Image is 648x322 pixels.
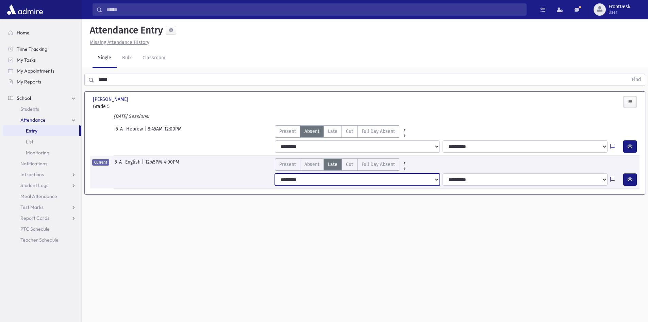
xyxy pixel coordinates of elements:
[20,193,57,199] span: Meal Attendance
[20,215,49,221] span: Report Cards
[137,49,171,68] a: Classroom
[116,125,144,138] span: 5-A- Hebrew
[26,150,49,156] span: Monitoring
[279,161,296,168] span: Present
[3,169,81,180] a: Infractions
[3,202,81,213] a: Test Marks
[93,49,117,68] a: Single
[609,4,630,10] span: FrontDesk
[362,161,395,168] span: Full Day Absent
[328,161,337,168] span: Late
[399,158,410,164] a: All Prior
[346,161,353,168] span: Cut
[20,160,47,167] span: Notifications
[3,136,81,147] a: List
[87,40,149,45] a: Missing Attendance History
[145,158,179,171] span: 12:45PM-4:00PM
[20,237,59,243] span: Teacher Schedule
[3,104,81,114] a: Students
[3,93,81,104] a: School
[26,128,37,134] span: Entry
[17,46,47,52] span: Time Tracking
[3,55,81,65] a: My Tasks
[3,191,81,202] a: Meal Attendance
[5,3,45,16] img: AdmirePro
[20,182,48,188] span: Student Logs
[102,3,526,16] input: Search
[144,125,148,138] span: |
[87,25,163,36] h5: Attendance Entry
[3,76,81,87] a: My Reports
[399,164,410,169] a: All Later
[17,68,54,74] span: My Appointments
[328,128,337,135] span: Late
[20,226,50,232] span: PTC Schedule
[3,234,81,245] a: Teacher Schedule
[3,213,81,224] a: Report Cards
[117,49,137,68] a: Bulk
[17,57,36,63] span: My Tasks
[3,65,81,76] a: My Appointments
[3,44,81,55] a: Time Tracking
[3,158,81,169] a: Notifications
[3,224,81,234] a: PTC Schedule
[3,125,79,136] a: Entry
[115,158,142,171] span: 5-A- English
[3,147,81,158] a: Monitoring
[142,158,145,171] span: |
[275,125,410,138] div: AttTypes
[3,114,81,125] a: Attendance
[20,117,46,123] span: Attendance
[304,161,319,168] span: Absent
[20,106,39,112] span: Students
[3,180,81,191] a: Student Logs
[93,103,178,110] span: Grade 5
[17,30,30,36] span: Home
[93,96,130,103] span: [PERSON_NAME]
[92,159,109,166] span: Current
[148,125,182,138] span: 8:45AM-12:00PM
[20,171,44,178] span: Infractions
[399,131,410,136] a: All Later
[17,79,41,85] span: My Reports
[17,95,31,101] span: School
[399,125,410,131] a: All Prior
[90,40,149,45] u: Missing Attendance History
[20,204,44,210] span: Test Marks
[275,158,410,171] div: AttTypes
[3,27,81,38] a: Home
[362,128,395,135] span: Full Day Absent
[114,113,149,119] i: [DATE] Sessions:
[346,128,353,135] span: Cut
[628,74,645,86] button: Find
[304,128,319,135] span: Absent
[609,10,630,15] span: User
[279,128,296,135] span: Present
[26,139,33,145] span: List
